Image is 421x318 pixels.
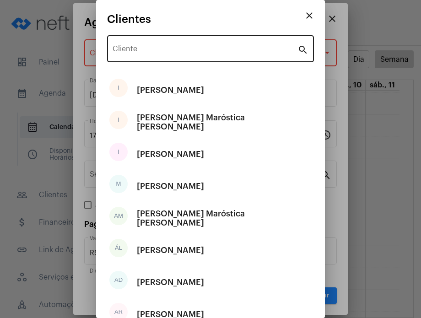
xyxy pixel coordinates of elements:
[137,205,312,232] div: [PERSON_NAME] Maróstica [PERSON_NAME]
[137,108,312,136] div: [PERSON_NAME] Maróstica [PERSON_NAME]
[109,175,128,193] div: M
[304,10,315,21] mat-icon: close
[109,111,128,129] div: I
[137,76,204,104] div: [PERSON_NAME]
[109,271,128,289] div: AD
[137,140,204,168] div: [PERSON_NAME]
[137,269,204,296] div: [PERSON_NAME]
[107,13,151,25] span: Clientes
[109,79,128,97] div: I
[137,172,204,200] div: [PERSON_NAME]
[297,44,308,55] mat-icon: search
[113,47,297,55] input: Pesquisar cliente
[137,237,204,264] div: [PERSON_NAME]
[109,143,128,161] div: I
[109,239,128,257] div: ÁL
[109,207,128,225] div: AM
